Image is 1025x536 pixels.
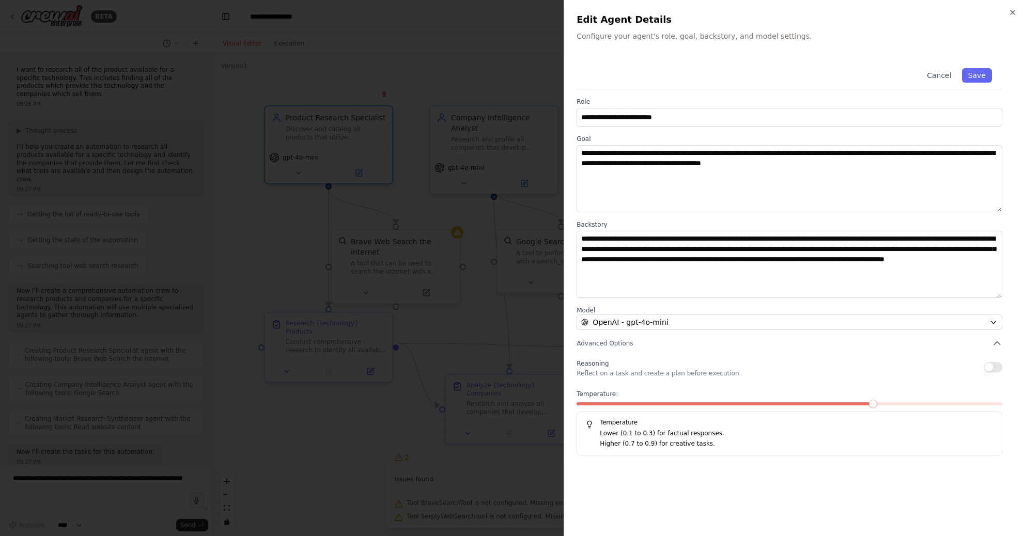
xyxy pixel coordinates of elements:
label: Backstory [577,220,1002,229]
label: Role [577,98,1002,106]
p: Higher (0.7 to 0.9) for creative tasks. [600,439,993,449]
button: Save [962,68,992,83]
label: Goal [577,135,1002,143]
span: Advanced Options [577,339,633,348]
span: Temperature: [577,390,618,398]
span: OpenAI - gpt-4o-mini [593,317,668,327]
p: Reflect on a task and create a plan before execution [577,369,739,377]
h5: Temperature [585,418,993,427]
label: Model [577,306,1002,314]
button: Cancel [921,68,957,83]
p: Configure your agent's role, goal, backstory, and model settings. [577,31,1013,41]
h2: Edit Agent Details [577,12,1013,27]
button: OpenAI - gpt-4o-mini [577,314,1002,330]
p: Lower (0.1 to 0.3) for factual responses. [600,429,993,439]
button: Advanced Options [577,338,1002,349]
span: Reasoning [577,360,609,367]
